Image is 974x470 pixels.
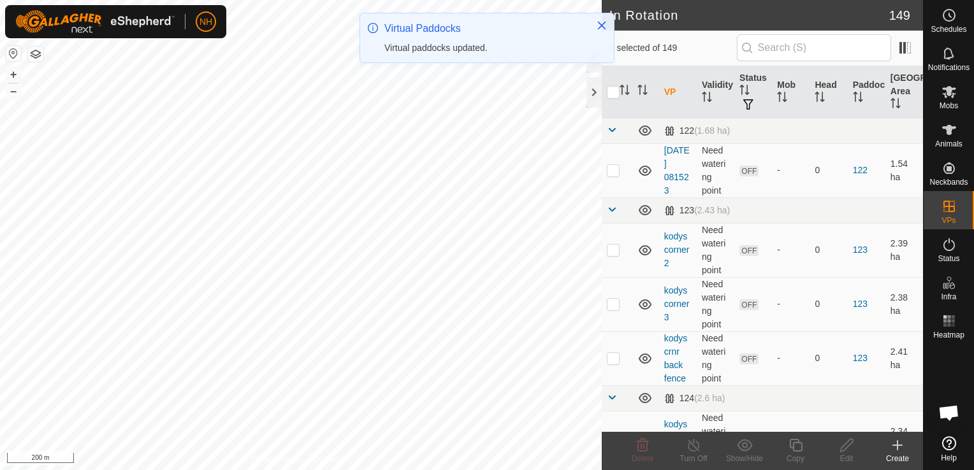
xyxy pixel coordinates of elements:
[940,102,958,110] span: Mobs
[853,245,868,255] a: 123
[885,331,923,385] td: 2.41 ha
[885,411,923,465] td: 2.34 ha
[777,297,804,311] div: -
[890,100,901,110] p-sorticon: Activate to sort
[664,393,725,404] div: 124
[694,393,725,403] span: (2.6 ha)
[853,299,868,309] a: 123
[637,87,648,97] p-sorticon: Activate to sort
[697,143,734,197] td: Need watering point
[719,453,770,464] div: Show/Hide
[810,223,847,277] td: 0
[810,143,847,197] td: 0
[853,353,868,363] a: 123
[777,164,804,177] div: -
[810,66,847,118] th: Head
[739,245,759,256] span: OFF
[664,285,690,322] a: kodys corner 3
[664,231,690,268] a: kodys corner 2
[739,87,750,97] p-sorticon: Activate to sort
[593,17,611,34] button: Close
[889,6,910,25] span: 149
[777,352,804,365] div: -
[770,453,821,464] div: Copy
[931,25,966,33] span: Schedules
[664,145,690,196] a: [DATE] 081523
[935,140,963,148] span: Animals
[739,353,759,364] span: OFF
[815,94,825,104] p-sorticon: Activate to sort
[737,34,891,61] input: Search (S)
[200,15,212,29] span: NH
[6,83,21,99] button: –
[664,333,688,383] a: kodys crnr back fence
[928,64,970,71] span: Notifications
[694,125,730,136] span: (1.68 ha)
[739,299,759,310] span: OFF
[697,223,734,277] td: Need watering point
[702,94,712,104] p-sorticon: Activate to sort
[810,331,847,385] td: 0
[697,411,734,465] td: Need watering point
[659,66,697,118] th: VP
[734,66,772,118] th: Status
[697,66,734,118] th: Validity
[885,277,923,331] td: 2.38 ha
[930,394,968,432] a: Open chat
[15,10,175,33] img: Gallagher Logo
[885,143,923,197] td: 1.54 ha
[938,255,959,262] span: Status
[632,454,654,463] span: Delete
[885,223,923,277] td: 2.39 ha
[924,431,974,467] a: Help
[251,453,298,465] a: Privacy Policy
[668,453,719,464] div: Turn Off
[941,454,957,462] span: Help
[6,46,21,61] button: Reset Map
[620,87,630,97] p-sorticon: Activate to sort
[933,331,964,339] span: Heatmap
[885,66,923,118] th: [GEOGRAPHIC_DATA] Area
[810,411,847,465] td: 0
[777,94,787,104] p-sorticon: Activate to sort
[694,205,730,215] span: (2.43 ha)
[664,419,690,456] a: kodys corner 3 BF
[609,41,737,55] span: 0 selected of 149
[609,8,889,23] h2: In Rotation
[872,453,923,464] div: Create
[6,67,21,82] button: +
[384,41,583,55] div: Virtual paddocks updated.
[853,165,868,175] a: 122
[664,125,730,136] div: 122
[941,293,956,301] span: Infra
[810,277,847,331] td: 0
[848,66,885,118] th: Paddock
[314,453,351,465] a: Contact Us
[697,277,734,331] td: Need watering point
[739,166,759,176] span: OFF
[929,178,968,186] span: Neckbands
[28,46,43,62] button: Map Layers
[853,94,863,104] p-sorticon: Activate to sort
[821,453,872,464] div: Edit
[384,21,583,36] div: Virtual Paddocks
[697,331,734,385] td: Need watering point
[664,205,730,216] div: 123
[772,66,810,118] th: Mob
[941,217,956,224] span: VPs
[777,243,804,257] div: -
